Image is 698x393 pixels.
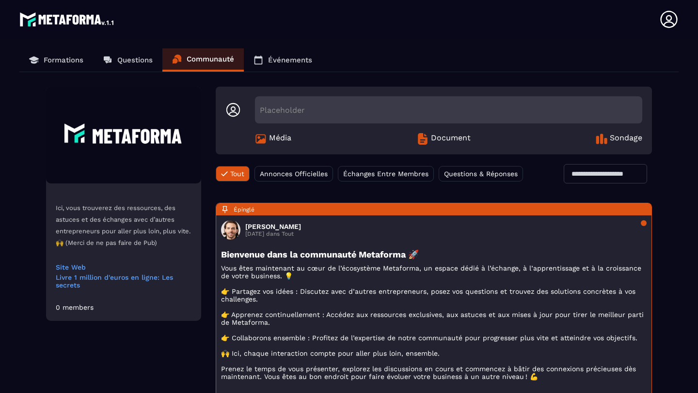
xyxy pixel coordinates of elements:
[93,48,162,72] a: Questions
[255,96,642,123] div: Placeholder
[56,273,191,289] a: Livre 1 million d'euros en ligne: Les secrets
[244,48,322,72] a: Événements
[610,133,642,145] span: Sondage
[260,170,328,178] span: Annonces Officielles
[56,303,94,311] div: 0 members
[221,264,647,380] p: Vous êtes maintenant au cœur de l’écosystème Metaforma, un espace dédié à l’échange, à l’apprenti...
[19,10,115,29] img: logo
[19,48,93,72] a: Formations
[44,56,83,64] p: Formations
[56,263,191,271] a: Site Web
[234,206,254,213] span: Épinglé
[162,48,244,72] a: Communauté
[117,56,153,64] p: Questions
[343,170,428,178] span: Échanges Entre Membres
[268,56,312,64] p: Événements
[431,133,471,145] span: Document
[230,170,244,178] span: Tout
[245,223,301,230] h3: [PERSON_NAME]
[444,170,518,178] span: Questions & Réponses
[56,202,191,249] p: Ici, vous trouverez des ressources, des astuces et des échanges avec d’autres entrepreneurs pour ...
[46,87,201,183] img: Community background
[245,230,301,237] p: [DATE] dans Tout
[269,133,291,145] span: Média
[187,55,234,63] p: Communauté
[221,249,647,259] h3: Bienvenue dans la communauté Metaforma 🚀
